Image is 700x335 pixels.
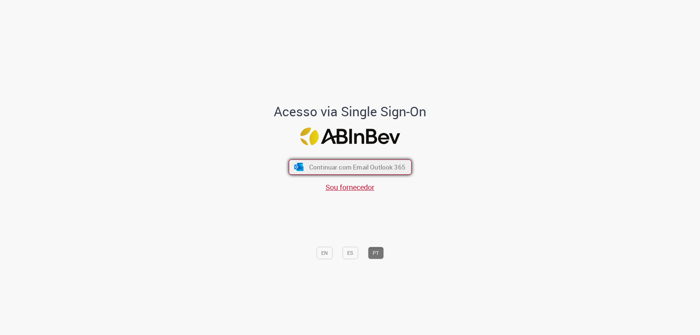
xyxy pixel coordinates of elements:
img: ícone Azure/Microsoft 360 [293,163,304,171]
span: Continuar com Email Outlook 365 [309,163,405,171]
button: PT [368,247,384,259]
a: Sou fornecedor [326,182,374,192]
button: ícone Azure/Microsoft 360 Continuar com Email Outlook 365 [289,160,412,175]
button: EN [316,247,332,259]
img: Logo ABInBev [300,128,400,145]
button: ES [342,247,358,259]
h1: Acesso via Single Sign-On [249,104,451,119]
